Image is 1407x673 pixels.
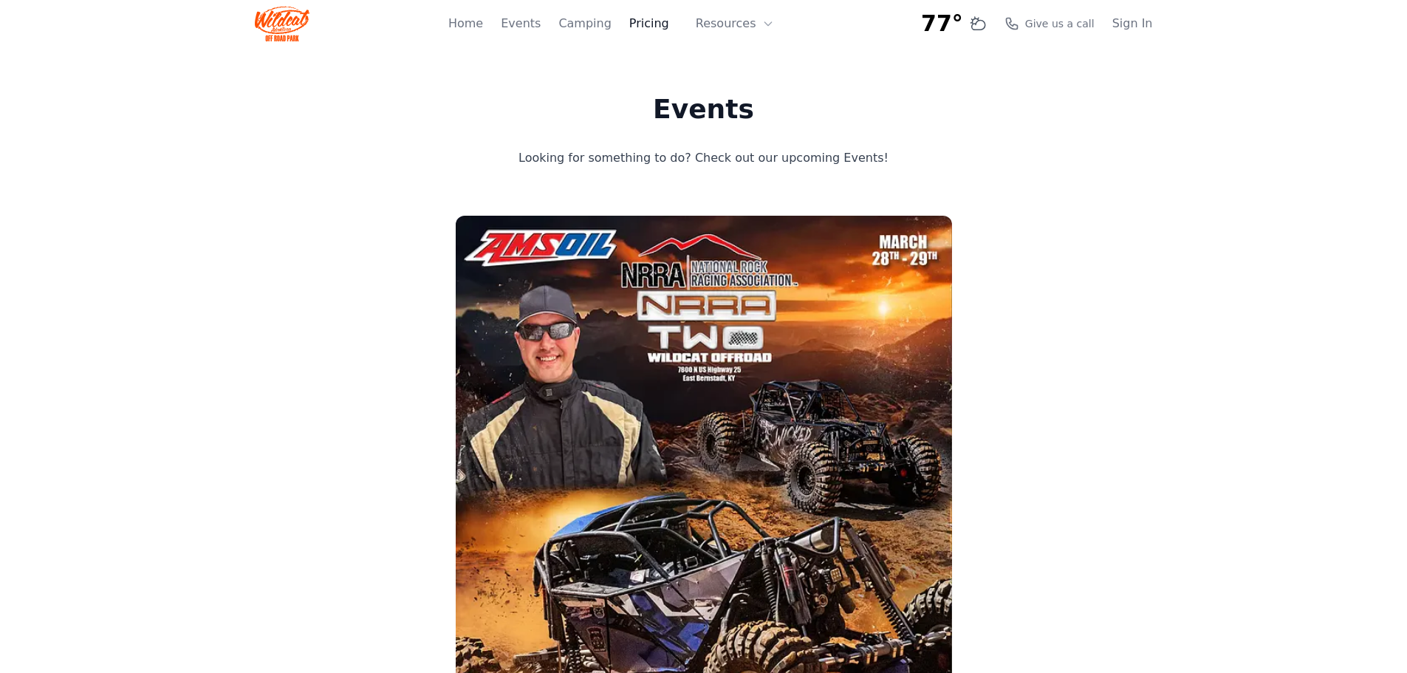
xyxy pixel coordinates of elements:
[629,15,669,33] a: Pricing
[448,15,483,33] a: Home
[1112,15,1153,33] a: Sign In
[687,9,783,38] button: Resources
[501,15,541,33] a: Events
[921,10,963,37] span: 77°
[255,6,310,41] img: Wildcat Logo
[1025,16,1095,31] span: Give us a call
[558,15,611,33] a: Camping
[1004,16,1095,31] a: Give us a call
[459,148,948,168] p: Looking for something to do? Check out our upcoming Events!
[459,95,948,124] h1: Events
